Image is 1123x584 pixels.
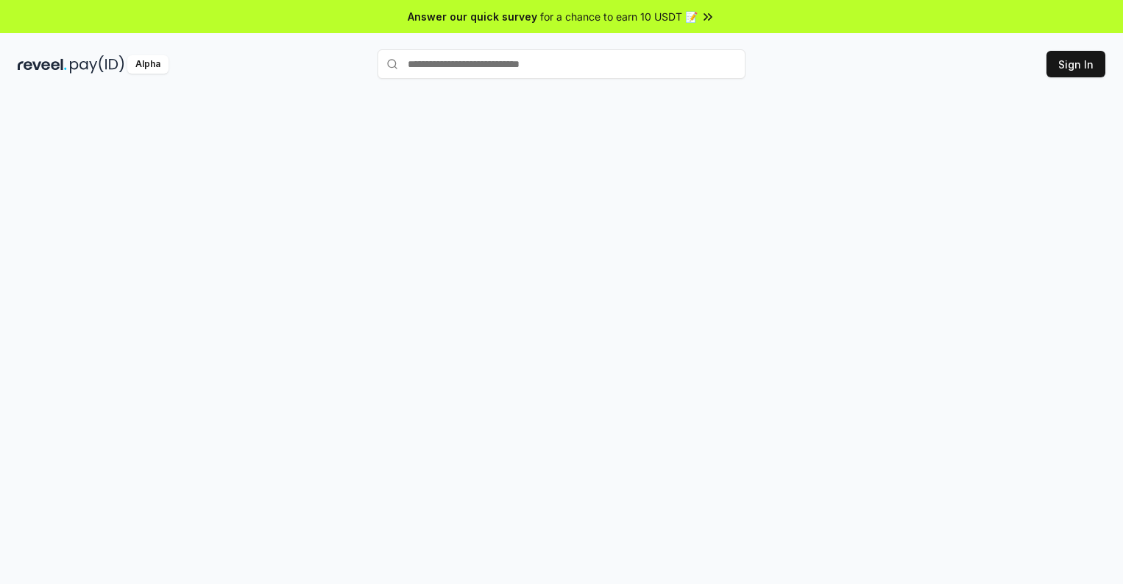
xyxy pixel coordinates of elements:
[127,55,169,74] div: Alpha
[540,9,698,24] span: for a chance to earn 10 USDT 📝
[408,9,537,24] span: Answer our quick survey
[70,55,124,74] img: pay_id
[1046,51,1105,77] button: Sign In
[18,55,67,74] img: reveel_dark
